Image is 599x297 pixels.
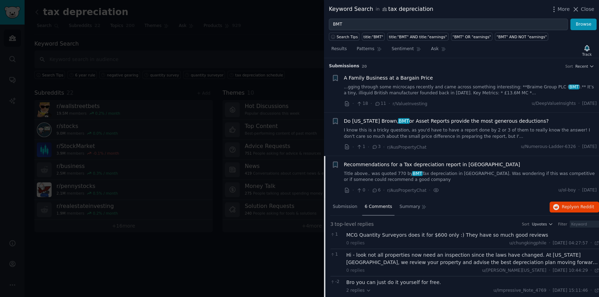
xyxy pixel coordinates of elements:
div: "BMT" OR "earnings" [452,34,491,39]
span: in [375,6,379,13]
span: Summary [399,204,420,210]
a: Ask [428,43,448,58]
span: · [590,240,592,247]
span: · [368,143,369,151]
span: · [429,187,430,194]
div: Sort [522,222,530,227]
span: · [352,187,354,194]
a: Recommendations for a Tax depreciation report in [GEOGRAPHIC_DATA] [344,161,520,168]
button: Replyon Reddit [550,202,599,213]
span: · [352,143,354,151]
span: · [383,187,385,194]
span: [DATE] 10:44:29 [553,268,588,274]
div: "BMT" AND NOT "earnings" [497,34,547,39]
a: title:"BMT" [362,33,385,41]
span: · [371,100,372,107]
span: Search Tips [337,34,358,39]
span: -2 [330,279,342,285]
span: Recent [575,64,588,69]
span: · [590,268,592,274]
span: Do [US_STATE] Brown, or Asset Reports provide the most generous deductions? [344,117,549,125]
span: Reply [562,204,594,210]
div: title:"BMT" AND title:"earnings" [389,34,447,39]
span: 1 [330,231,342,238]
span: · [549,288,550,294]
span: Submission s [329,63,359,69]
a: ...gging through some microcaps recently and came across something interesting: **Braime Group PL... [344,84,597,96]
div: Filter [558,222,567,227]
span: [DATE] [582,101,597,107]
div: title:"BMT" [364,34,383,39]
span: 3 [330,221,333,228]
span: Ask [431,46,439,52]
input: Keyword [570,221,599,228]
span: · [549,240,550,247]
span: 2 replies [346,288,371,294]
span: r/AusPropertyChat [387,145,426,150]
a: title:"BMT" AND title:"earnings" [387,33,448,41]
a: Sentiment [389,43,424,58]
span: 18 [356,101,368,107]
span: 20 [362,64,367,68]
span: u/ol-boy [558,187,576,194]
a: I know this is a tricky question, as you'd have to have a report done by 2 or 3 of them to really... [344,127,597,140]
span: u/Impressive_Note_4769 [493,288,546,293]
span: BMT [398,118,410,124]
span: 6 Comments [365,204,392,210]
div: Track [582,52,592,57]
span: r/ValueInvesting [393,101,427,106]
span: Upvotes [532,222,547,227]
span: · [368,187,369,194]
span: · [388,100,390,107]
button: More [550,6,570,13]
span: 11 [374,101,386,107]
span: [DATE] 04:27:57 [553,240,588,247]
span: 3 [372,144,380,150]
button: Browse [570,19,597,31]
span: 6 [372,187,380,194]
a: Patterns [354,43,384,58]
span: · [578,101,580,107]
span: on Reddit [574,204,594,209]
button: Upvotes [532,222,553,227]
span: [DATE] 15:11:46 [553,288,588,294]
span: · [383,143,385,151]
span: Sentiment [392,46,414,52]
span: u/[PERSON_NAME][US_STATE] [482,268,546,273]
span: 1 [356,144,365,150]
span: Results [331,46,347,52]
div: Sort [565,64,573,69]
span: BMT [412,171,422,176]
span: · [578,187,580,194]
span: More [558,6,570,13]
span: u/chungkingphile [509,241,546,245]
a: A Family Business at a Bargain Price [344,74,433,82]
span: · [549,268,550,274]
span: Close [581,6,594,13]
a: Do [US_STATE] Brown,BMTor Asset Reports provide the most generous deductions? [344,117,549,125]
span: Patterns [357,46,374,52]
span: replies [357,221,374,228]
span: u/DeepValueInsights [532,101,576,107]
button: Recent [575,64,594,69]
span: r/AusPropertyChat [387,188,426,193]
span: BMT [568,85,579,89]
button: Track [580,43,594,58]
div: Keyword Search tax depreciation [329,5,433,14]
span: [DATE] [582,187,597,194]
span: [DATE] [582,144,597,150]
a: "BMT" OR "earnings" [451,33,493,41]
span: 0 [356,187,365,194]
span: · [590,288,592,294]
span: u/Numerous-Ladder-6326 [521,144,575,150]
span: · [578,144,580,150]
span: top-level [334,221,356,228]
a: "BMT" AND NOT "earnings" [495,33,548,41]
a: Title above.. was quoted 770 byBMTTax depreciation in [GEOGRAPHIC_DATA]. Was wondering if this wa... [344,171,597,183]
span: · [352,100,354,107]
input: Try a keyword related to your business [329,19,568,31]
span: Submission [333,204,357,210]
